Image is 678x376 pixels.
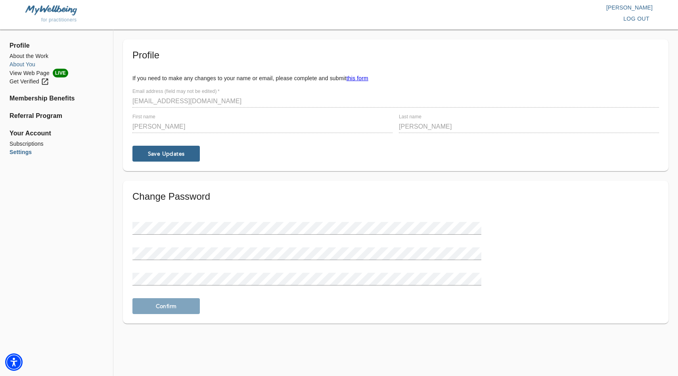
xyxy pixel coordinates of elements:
[339,4,653,12] p: [PERSON_NAME]
[132,146,200,162] button: Save Updates
[132,49,659,62] h5: Profile
[25,5,77,15] img: MyWellbeing
[10,111,103,121] a: Referral Program
[10,77,103,86] a: Get Verified
[41,17,77,23] span: for practitioners
[10,148,103,156] a: Settings
[132,89,220,94] label: Email address (field may not be edited)
[10,140,103,148] a: Subscriptions
[10,52,103,60] a: About the Work
[10,77,49,86] div: Get Verified
[10,69,103,77] li: View Web Page
[132,115,155,120] label: First name
[136,150,197,158] span: Save Updates
[132,190,659,203] h5: Change Password
[53,69,68,77] span: LIVE
[399,115,421,120] label: Last name
[10,94,103,103] a: Membership Benefits
[10,69,103,77] a: View Web PageLIVE
[10,41,103,50] span: Profile
[347,75,368,81] a: this form
[10,60,103,69] a: About You
[620,12,653,26] button: log out
[10,129,103,138] span: Your Account
[5,353,23,371] div: Accessibility Menu
[132,74,659,82] p: If you need to make any changes to your name or email, please complete and submit
[623,14,649,24] span: log out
